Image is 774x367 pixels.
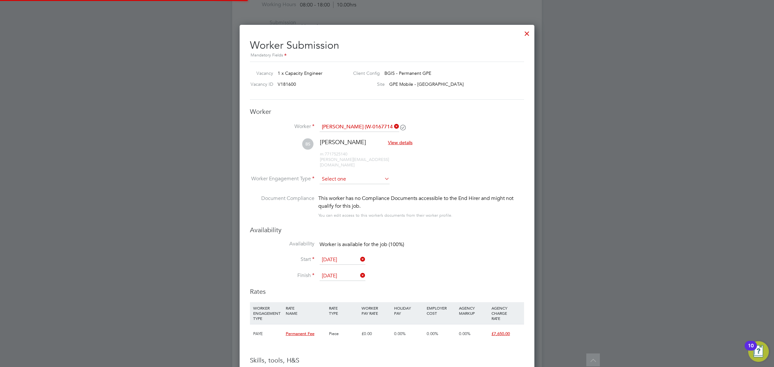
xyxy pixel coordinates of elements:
[327,324,360,343] div: Piece
[427,331,438,336] span: 0.00%
[490,302,522,324] div: AGENCY CHARGE RATE
[250,34,524,59] h2: Worker Submission
[250,241,314,247] label: Availability
[252,302,284,324] div: WORKER ENGAGEMENT TYPE
[327,302,360,319] div: RATE TYPE
[748,341,769,362] button: Open Resource Center, 10 new notifications
[320,151,325,157] span: m:
[748,346,754,354] div: 10
[284,302,327,319] div: RATE NAME
[389,81,464,87] span: GPE Mobile - [GEOGRAPHIC_DATA]
[392,302,425,319] div: HOLIDAY PAY
[250,256,314,263] label: Start
[320,271,365,281] input: Select one
[320,255,365,265] input: Select one
[320,157,389,168] span: [PERSON_NAME][EMAIL_ADDRESS][DOMAIN_NAME]
[425,302,458,319] div: EMPLOYER COST
[360,324,392,343] div: £0.00
[250,123,314,130] label: Worker
[250,52,524,59] div: Mandatory Fields
[388,140,412,145] span: View details
[250,272,314,279] label: Finish
[320,151,347,157] span: 7717525140
[250,107,524,116] h3: Worker
[457,302,490,319] div: AGENCY MARKUP
[348,70,380,76] label: Client Config
[320,241,404,248] span: Worker is available for the job (100%)
[318,194,524,210] div: This worker has no Compliance Documents accessible to the End Hirer and might not qualify for thi...
[250,175,314,182] label: Worker Engagement Type
[278,81,296,87] span: V181600
[459,331,471,336] span: 0.00%
[250,287,524,296] h3: Rates
[394,331,406,336] span: 0.00%
[302,138,313,150] span: BS
[318,212,452,219] div: You can edit access to this worker’s documents from their worker profile.
[491,331,510,336] span: £7,650.00
[278,70,322,76] span: 1 x Capacity Engineer
[250,226,524,234] h3: Availability
[250,356,524,364] h3: Skills, tools, H&S
[348,81,385,87] label: Site
[360,302,392,319] div: WORKER PAY RATE
[252,324,284,343] div: PAYE
[247,81,273,87] label: Vacancy ID
[247,70,273,76] label: Vacancy
[320,138,366,146] span: [PERSON_NAME]
[320,174,390,184] input: Select one
[286,331,314,336] span: Permanent Fee
[250,194,314,218] label: Document Compliance
[320,122,399,132] input: Search for...
[384,70,431,76] span: BGIS - Permanent GPE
